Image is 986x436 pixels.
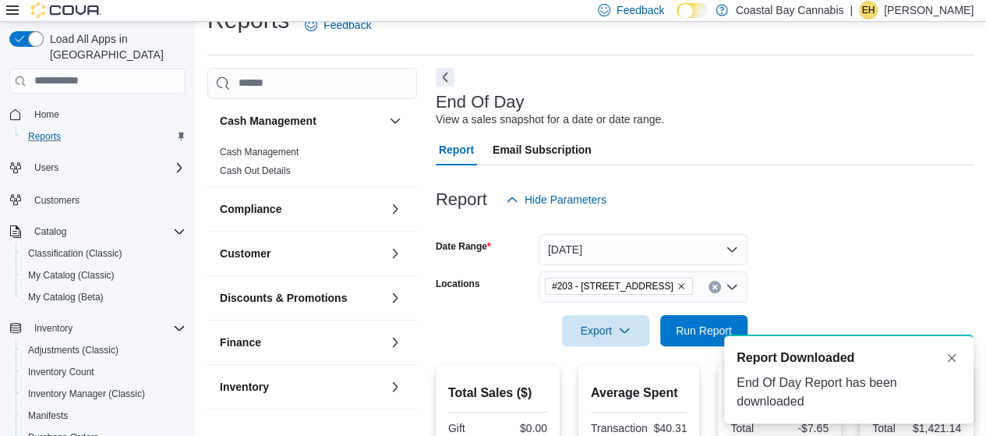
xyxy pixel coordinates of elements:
label: Locations [436,278,480,290]
span: Inventory [34,322,72,335]
button: Export [562,315,649,346]
button: Inventory [386,378,405,396]
a: Adjustments (Classic) [22,341,125,360]
h3: Discounts & Promotions [220,290,347,306]
span: Cash Management [220,146,299,158]
a: Reports [22,127,67,146]
button: Customers [3,188,192,211]
span: Email Subscription [493,134,592,165]
span: Manifests [28,409,68,422]
span: Report [439,134,474,165]
span: Classification (Classic) [28,247,122,260]
button: [DATE] [539,234,747,265]
div: View a sales snapshot for a date or date range. [436,112,664,128]
button: Compliance [220,201,383,217]
button: Finance [386,333,405,352]
a: Home [28,105,65,124]
span: Users [28,158,186,177]
button: Customer [220,246,383,261]
span: #203 - 442 Marine Dr. [545,278,693,295]
h3: Report [436,190,487,209]
a: Cash Management [220,147,299,158]
div: End Of Day Report has been downloaded [737,374,961,411]
span: Load All Apps in [GEOGRAPHIC_DATA] [44,31,186,62]
span: Inventory Count [28,366,94,378]
button: Users [3,157,192,179]
span: My Catalog (Beta) [22,288,186,307]
button: Catalog [3,221,192,243]
button: Inventory [220,379,383,395]
span: Users [34,161,58,174]
span: Adjustments (Classic) [28,344,118,356]
span: Customers [34,194,80,207]
p: [PERSON_NAME] [884,1,974,19]
label: Date Range [436,240,491,253]
a: Inventory Count [22,363,101,381]
button: Run Report [660,315,747,346]
span: Home [28,105,186,124]
span: Report Downloaded [737,349,854,367]
a: Feedback [299,9,377,41]
div: Notification [737,349,961,367]
span: Feedback [617,2,664,18]
a: Inventory Manager (Classic) [22,385,151,403]
h3: Inventory [220,379,269,395]
h3: Compliance [220,201,281,217]
a: My Catalog (Beta) [22,288,110,307]
span: Catalog [34,225,66,238]
button: Finance [220,335,383,350]
span: Inventory [28,319,186,338]
span: EH [862,1,875,19]
button: Inventory [3,317,192,339]
input: Dark Mode [677,3,707,19]
span: Inventory Manager (Classic) [28,388,145,400]
button: Hide Parameters [500,184,613,215]
button: Open list of options [726,281,738,293]
button: Cash Management [220,113,383,129]
img: Cova [31,2,101,18]
span: Hide Parameters [525,192,606,207]
h3: Customer [220,246,270,261]
button: Dismiss toast [942,349,961,367]
a: Cash Out Details [220,165,291,176]
h3: End Of Day [436,93,525,112]
a: Customers [28,191,86,210]
button: Inventory Manager (Classic) [16,383,192,405]
button: Customer [386,244,405,263]
h2: Total Sales ($) [448,384,547,402]
a: Classification (Classic) [22,244,129,263]
a: My Catalog (Classic) [22,266,121,285]
button: Compliance [386,200,405,218]
span: Inventory Count [22,363,186,381]
button: Discounts & Promotions [386,289,405,307]
h2: Average Spent [591,384,687,402]
button: Discounts & Promotions [220,290,383,306]
button: Remove #203 - 442 Marine Dr. from selection in this group [677,282,686,291]
div: $40.31 [654,422,687,434]
span: Home [34,108,59,121]
span: Catalog [28,222,186,241]
button: Clear input [709,281,721,293]
span: #203 - [STREET_ADDRESS] [552,278,673,294]
span: Customers [28,190,186,209]
div: Emily Hendriks [859,1,878,19]
button: My Catalog (Classic) [16,264,192,286]
p: Coastal Bay Cannabis [736,1,844,19]
span: Feedback [323,17,371,33]
h3: Cash Management [220,113,316,129]
button: Reports [16,126,192,147]
button: Inventory Count [16,361,192,383]
button: Users [28,158,65,177]
span: Export [571,315,640,346]
span: My Catalog (Classic) [28,269,115,282]
span: Manifests [22,406,186,425]
a: Manifests [22,406,74,425]
span: Reports [22,127,186,146]
button: Home [3,103,192,126]
button: Catalog [28,222,72,241]
span: My Catalog (Beta) [28,291,104,303]
span: My Catalog (Classic) [22,266,186,285]
span: Inventory Manager (Classic) [22,385,186,403]
button: Manifests [16,405,192,427]
span: Reports [28,130,61,143]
